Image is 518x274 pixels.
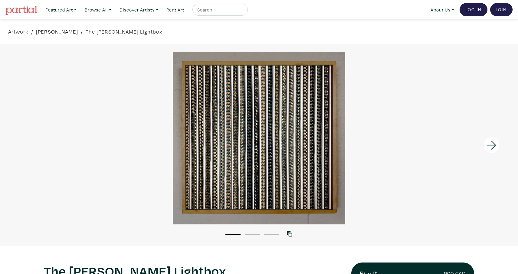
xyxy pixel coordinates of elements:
a: Discover Artists [117,4,161,16]
a: Log In [460,3,487,16]
button: 2 of 3 [245,234,260,235]
button: 1 of 3 [225,234,241,235]
a: About Us [428,4,457,16]
a: [PERSON_NAME] [36,28,78,36]
a: Rent Art [164,4,187,16]
a: Featured Art [43,4,79,16]
span: / [31,28,33,36]
a: Browse All [82,4,114,16]
button: 3 of 3 [264,234,279,235]
a: The [PERSON_NAME] Lightbox [86,28,162,36]
a: Join [490,3,513,16]
span: / [81,28,83,36]
input: Search [197,6,242,14]
a: Artwork [8,28,28,36]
